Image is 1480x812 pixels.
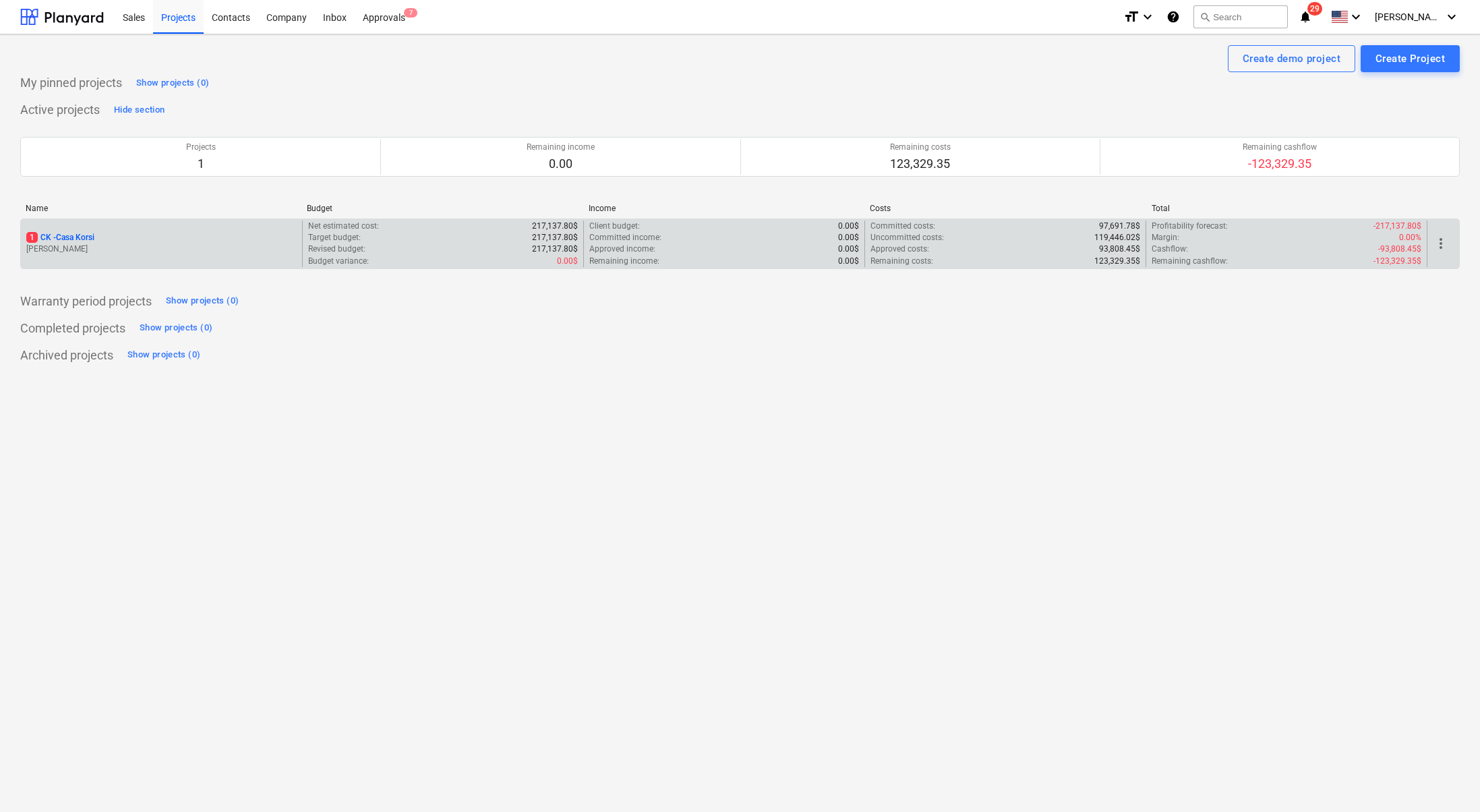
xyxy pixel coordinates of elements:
div: Costs [870,204,1140,213]
div: Show projects (0) [136,76,209,91]
button: Create demo project [1228,45,1355,72]
p: Projects [186,142,216,153]
p: Approved income : [589,243,655,255]
p: Archived projects [20,347,113,364]
button: Show projects (0) [162,291,242,312]
span: 7 [404,8,417,18]
p: My pinned projects [20,75,122,91]
i: Knowledge base [1166,9,1180,25]
p: Warranty period projects [20,293,152,310]
p: Remaining costs [890,142,951,153]
div: Create Project [1375,50,1445,67]
i: keyboard_arrow_down [1348,9,1364,25]
p: Remaining income [527,142,595,153]
p: 0.00$ [838,232,859,243]
div: Show projects (0) [140,320,212,336]
div: Hide section [114,103,165,118]
p: Committed income : [589,232,661,243]
button: Hide section [111,99,168,121]
span: more_vert [1433,235,1449,252]
p: 123,329.35$ [1094,256,1140,267]
p: 119,446.02$ [1094,232,1140,243]
p: Target budget : [308,232,361,243]
p: Revised budget : [308,243,365,255]
span: [PERSON_NAME] [1375,11,1442,22]
p: 97,691.78$ [1099,221,1140,232]
span: 1 [26,232,38,243]
div: Income [589,204,859,213]
div: Name [26,204,296,213]
p: Approved costs : [870,243,929,255]
div: Widget de chat [1413,747,1480,812]
p: 93,808.45$ [1099,243,1140,255]
p: -123,329.35 [1243,156,1317,172]
p: -217,137.80$ [1373,221,1421,232]
i: notifications [1299,9,1312,25]
i: format_size [1123,9,1139,25]
p: Net estimated cost : [308,221,379,232]
p: 0.00 [527,156,595,172]
div: Total [1152,204,1422,213]
button: Search [1193,5,1288,28]
p: CK - Casa Korsi [26,232,94,243]
i: keyboard_arrow_down [1139,9,1156,25]
p: 0.00$ [838,243,859,255]
p: 0.00$ [838,256,859,267]
p: 0.00$ [557,256,578,267]
p: 0.00$ [838,221,859,232]
i: keyboard_arrow_down [1444,9,1460,25]
p: 0.00% [1399,232,1421,243]
button: Show projects (0) [133,72,212,94]
button: Show projects (0) [136,318,216,339]
iframe: Chat Widget [1413,747,1480,812]
p: Remaining cashflow [1243,142,1317,153]
p: Active projects [20,102,100,118]
button: Create Project [1361,45,1460,72]
p: Margin : [1152,232,1179,243]
span: search [1200,11,1210,22]
p: 217,137.80$ [532,232,578,243]
p: Cashflow : [1152,243,1188,255]
div: Create demo project [1243,50,1340,67]
p: -123,329.35$ [1373,256,1421,267]
p: Committed costs : [870,221,935,232]
p: Client budget : [589,221,640,232]
p: 217,137.80$ [532,243,578,255]
p: -93,808.45$ [1378,243,1421,255]
p: 217,137.80$ [532,221,578,232]
div: 1CK -Casa Korsi[PERSON_NAME] [26,232,297,255]
p: Profitability forecast : [1152,221,1228,232]
p: [PERSON_NAME] [26,243,297,255]
div: Show projects (0) [166,293,239,309]
div: Show projects (0) [127,347,200,363]
span: 29 [1307,2,1322,16]
p: Remaining income : [589,256,659,267]
p: Remaining cashflow : [1152,256,1228,267]
p: 123,329.35 [890,156,951,172]
p: 1 [186,156,216,172]
button: Show projects (0) [124,345,204,366]
p: Budget variance : [308,256,369,267]
p: Uncommitted costs : [870,232,944,243]
p: Remaining costs : [870,256,933,267]
div: Budget [307,204,577,213]
p: Completed projects [20,320,125,337]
